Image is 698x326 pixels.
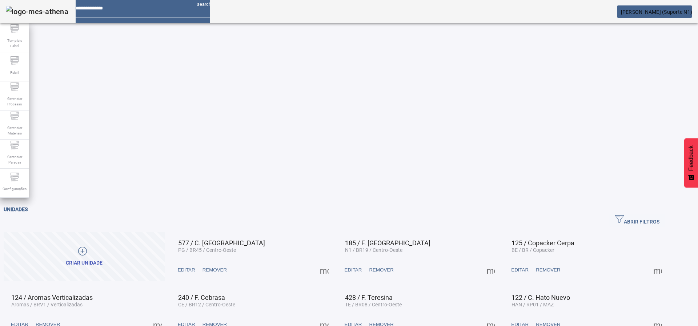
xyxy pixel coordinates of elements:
[174,263,199,277] button: EDITAR
[6,6,68,17] img: logo-mes-athena
[365,263,397,277] button: REMOVER
[609,214,665,227] button: ABRIR FILTROS
[512,247,554,253] span: BE / BR / Copacker
[615,215,659,226] span: ABRIR FILTROS
[508,263,532,277] button: EDITAR
[651,263,664,277] button: Mais
[512,294,570,301] span: 122 / C. Hato Nuevo
[369,266,393,274] span: REMOVER
[511,266,529,274] span: EDITAR
[178,239,265,247] span: 577 / C. [GEOGRAPHIC_DATA]
[536,266,560,274] span: REMOVER
[684,138,698,188] button: Feedback - Mostrar pesquisa
[202,266,227,274] span: REMOVER
[512,302,554,307] span: HAN / RP01 / MAZ
[4,123,25,138] span: Gerenciar Materiais
[4,36,25,51] span: Template Fabril
[178,302,235,307] span: CE / BR12 / Centro-Oeste
[4,206,28,212] span: Unidades
[11,294,93,301] span: 124 / Aromas Verticalizadas
[11,302,83,307] span: Aromas / BRV1 / Verticalizadas
[345,302,402,307] span: TE / BR08 / Centro-Oeste
[484,263,497,277] button: Mais
[621,9,693,15] span: [PERSON_NAME] (Suporte N1)
[345,266,362,274] span: EDITAR
[178,294,225,301] span: 240 / F. Cebrasa
[178,247,236,253] span: PG / BR45 / Centro-Oeste
[318,263,331,277] button: Mais
[4,94,25,109] span: Gerenciar Processo
[512,239,574,247] span: 125 / Copacker Cerpa
[8,68,21,77] span: Fabril
[345,294,393,301] span: 428 / F. Teresina
[345,239,430,247] span: 185 / F. [GEOGRAPHIC_DATA]
[178,266,195,274] span: EDITAR
[4,232,165,281] button: Criar unidade
[345,247,402,253] span: N1 / BR19 / Centro-Oeste
[341,263,366,277] button: EDITAR
[66,259,103,267] div: Criar unidade
[532,263,564,277] button: REMOVER
[199,263,230,277] button: REMOVER
[4,152,25,167] span: Gerenciar Paradas
[0,184,29,194] span: Configurações
[688,145,694,171] span: Feedback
